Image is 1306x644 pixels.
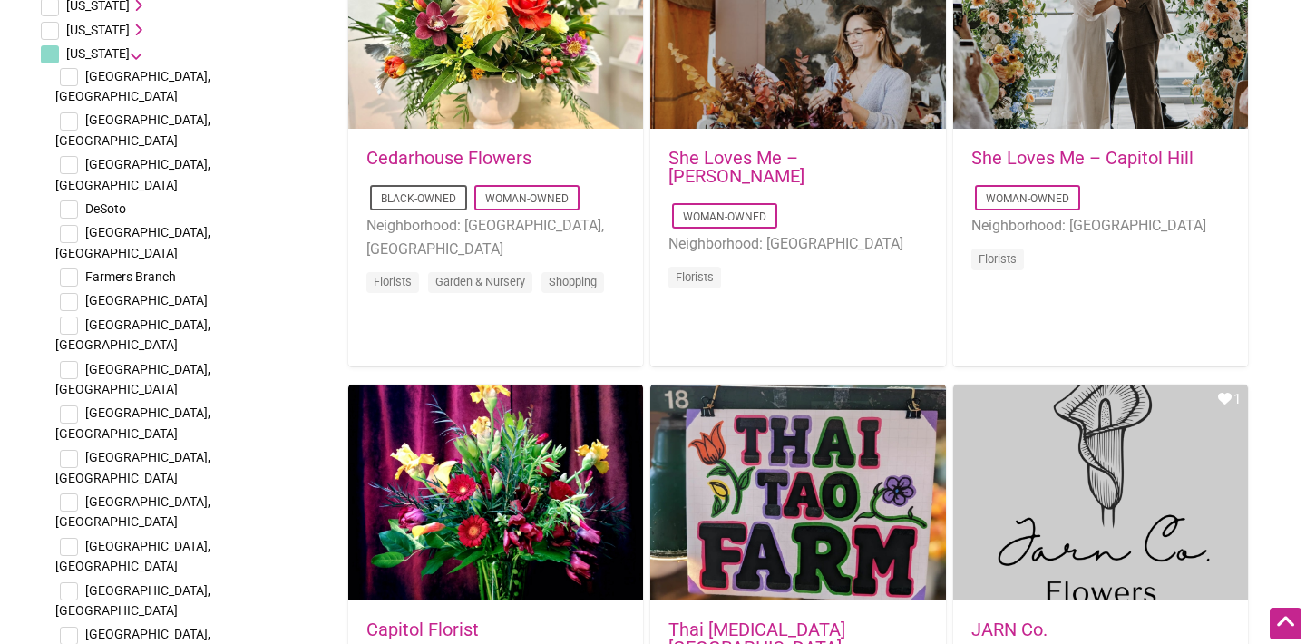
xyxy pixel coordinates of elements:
[366,214,625,260] li: Neighborhood: [GEOGRAPHIC_DATA], [GEOGRAPHIC_DATA]
[55,157,210,191] span: [GEOGRAPHIC_DATA], [GEOGRAPHIC_DATA]
[381,192,456,205] a: Black-Owned
[435,275,525,288] a: Garden & Nursery
[85,269,176,284] span: Farmers Branch
[549,275,597,288] a: Shopping
[971,147,1194,169] a: She Loves Me – Capitol Hill
[55,583,210,618] span: [GEOGRAPHIC_DATA], [GEOGRAPHIC_DATA]
[66,23,130,37] span: [US_STATE]
[55,317,210,352] span: [GEOGRAPHIC_DATA], [GEOGRAPHIC_DATA]
[1270,608,1301,639] div: Scroll Back to Top
[668,232,927,256] li: Neighborhood: [GEOGRAPHIC_DATA]
[55,405,210,440] span: [GEOGRAPHIC_DATA], [GEOGRAPHIC_DATA]
[55,225,210,259] span: [GEOGRAPHIC_DATA], [GEOGRAPHIC_DATA]
[683,210,766,223] a: Woman-Owned
[374,275,412,288] a: Florists
[366,147,531,169] a: Cedarhouse Flowers
[971,619,1048,640] a: JARN Co.
[66,46,130,61] span: [US_STATE]
[979,252,1017,266] a: Florists
[55,539,210,573] span: [GEOGRAPHIC_DATA], [GEOGRAPHIC_DATA]
[85,201,126,216] span: DeSoto
[366,619,479,640] a: Capitol Florist
[55,69,210,103] span: [GEOGRAPHIC_DATA], [GEOGRAPHIC_DATA]
[971,214,1230,238] li: Neighborhood: [GEOGRAPHIC_DATA]
[55,494,210,529] span: [GEOGRAPHIC_DATA], [GEOGRAPHIC_DATA]
[55,450,210,484] span: [GEOGRAPHIC_DATA], [GEOGRAPHIC_DATA]
[55,112,210,147] span: [GEOGRAPHIC_DATA], [GEOGRAPHIC_DATA]
[986,192,1069,205] a: Woman-Owned
[668,147,804,187] a: She Loves Me – [PERSON_NAME]
[55,362,210,396] span: [GEOGRAPHIC_DATA], [GEOGRAPHIC_DATA]
[676,270,714,284] a: Florists
[485,192,569,205] a: Woman-Owned
[85,293,208,307] span: [GEOGRAPHIC_DATA]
